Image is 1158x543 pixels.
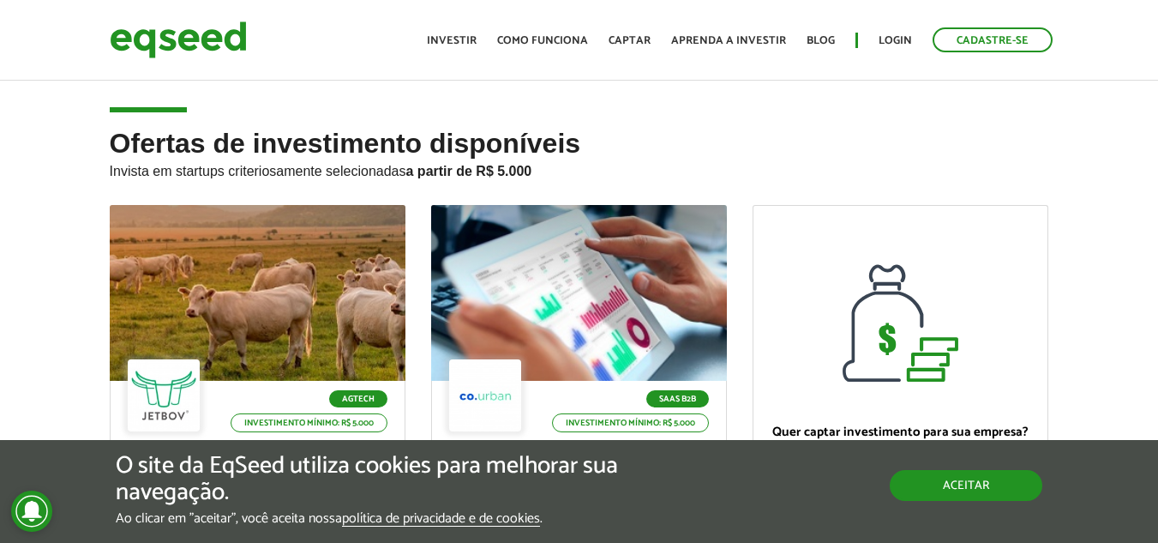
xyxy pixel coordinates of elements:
p: Ao clicar em "aceitar", você aceita nossa . [116,510,671,527]
button: Aceitar [890,470,1042,501]
a: Captar [609,35,651,46]
a: Aprenda a investir [671,35,786,46]
p: Invista em startups criteriosamente selecionadas [110,159,1049,179]
a: Investir [427,35,477,46]
h2: Ofertas de investimento disponíveis [110,129,1049,205]
strong: a partir de R$ 5.000 [406,164,532,178]
p: Agtech [329,390,387,407]
a: Blog [807,35,835,46]
p: Quer captar investimento para sua empresa? [771,425,1030,440]
a: Login [879,35,912,46]
p: Investimento mínimo: R$ 5.000 [552,413,709,432]
img: EqSeed [110,17,247,63]
a: política de privacidade e de cookies [342,512,540,527]
a: Cadastre-se [933,27,1053,52]
p: SaaS B2B [646,390,709,407]
p: Investimento mínimo: R$ 5.000 [231,413,387,432]
h5: O site da EqSeed utiliza cookies para melhorar sua navegação. [116,453,671,506]
a: Como funciona [497,35,588,46]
